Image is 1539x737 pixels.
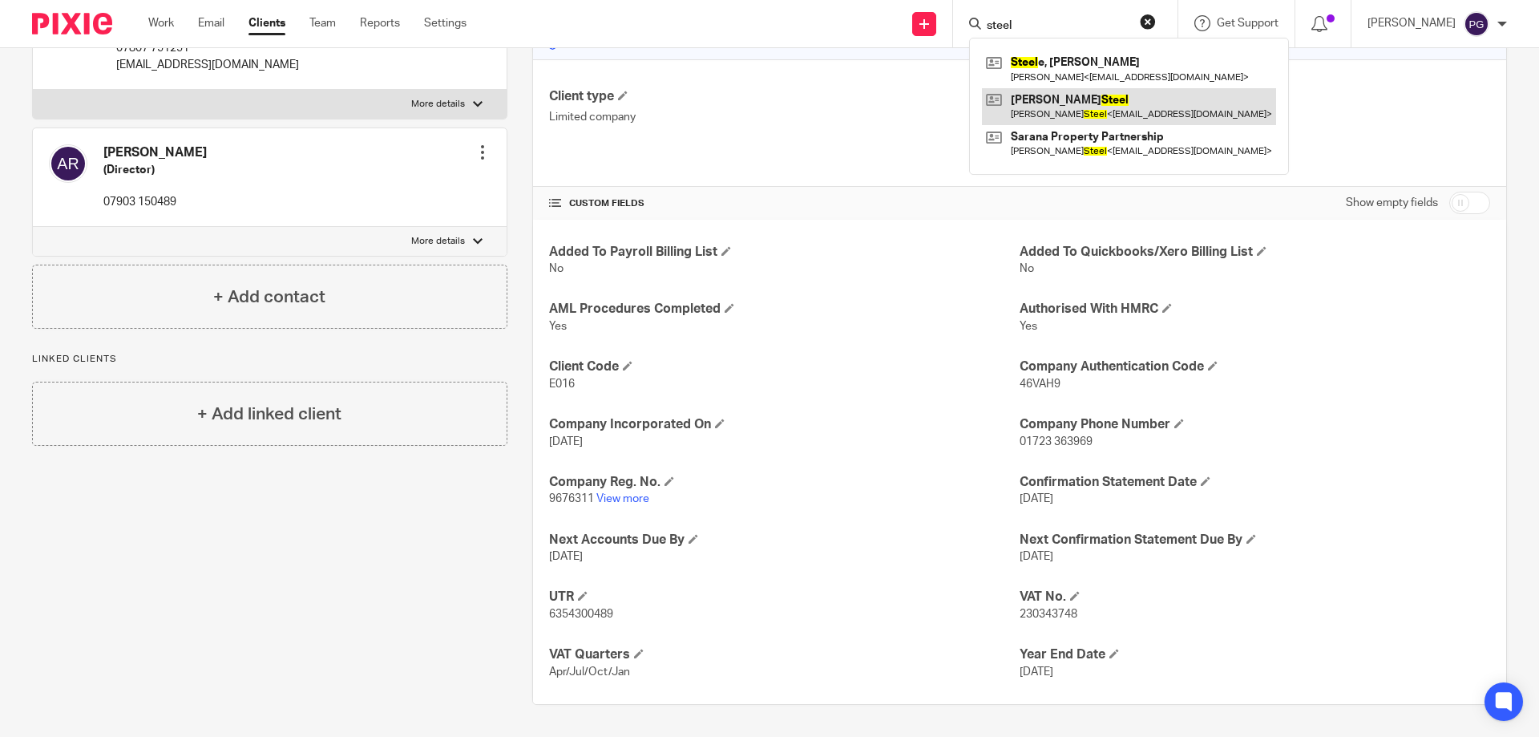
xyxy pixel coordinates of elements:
[103,144,207,161] h4: [PERSON_NAME]
[360,15,400,31] a: Reports
[1020,416,1490,433] h4: Company Phone Number
[248,15,285,31] a: Clients
[549,609,613,620] span: 6354300489
[1140,14,1156,30] button: Clear
[549,532,1020,549] h4: Next Accounts Due By
[549,493,594,504] span: 9676311
[1346,195,1438,211] label: Show empty fields
[1020,358,1490,375] h4: Company Authentication Code
[1464,11,1489,37] img: svg%3E
[549,321,567,332] span: Yes
[1020,321,1037,332] span: Yes
[549,88,1020,105] h4: Client type
[103,194,207,210] p: 07903 150489
[549,474,1020,491] h4: Company Reg. No.
[116,40,299,56] p: 07807 751251
[32,353,507,366] p: Linked clients
[1217,18,1278,29] span: Get Support
[148,15,174,31] a: Work
[549,379,575,390] span: E016
[549,551,583,562] span: [DATE]
[1020,493,1053,504] span: [DATE]
[549,197,1020,210] h4: CUSTOM FIELDS
[213,285,325,310] h4: + Add contact
[1020,436,1093,447] span: 01723 363969
[549,646,1020,663] h4: VAT Quarters
[549,666,630,678] span: Apr/Jul/Oct/Jan
[32,13,112,34] img: Pixie
[549,109,1020,125] p: Limited company
[411,235,465,248] p: More details
[1020,532,1490,549] h4: Next Confirmation Statement Due By
[549,301,1020,318] h4: AML Procedures Completed
[1020,609,1077,620] span: 230343748
[198,15,224,31] a: Email
[1020,551,1053,562] span: [DATE]
[549,589,1020,605] h4: UTR
[596,493,649,504] a: View more
[1020,244,1490,261] h4: Added To Quickbooks/Xero Billing List
[1020,666,1053,678] span: [DATE]
[411,98,465,111] p: More details
[1367,15,1456,31] p: [PERSON_NAME]
[1020,589,1490,605] h4: VAT No.
[549,416,1020,433] h4: Company Incorporated On
[116,57,299,73] p: [EMAIL_ADDRESS][DOMAIN_NAME]
[549,436,583,447] span: [DATE]
[1020,263,1034,274] span: No
[1020,379,1060,390] span: 46VAH9
[197,402,341,427] h4: + Add linked client
[1020,474,1490,491] h4: Confirmation Statement Date
[103,162,207,178] h5: (Director)
[549,244,1020,261] h4: Added To Payroll Billing List
[1020,646,1490,663] h4: Year End Date
[1020,301,1490,318] h4: Authorised With HMRC
[985,19,1129,34] input: Search
[424,15,467,31] a: Settings
[549,358,1020,375] h4: Client Code
[309,15,336,31] a: Team
[49,144,87,183] img: svg%3E
[549,263,563,274] span: No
